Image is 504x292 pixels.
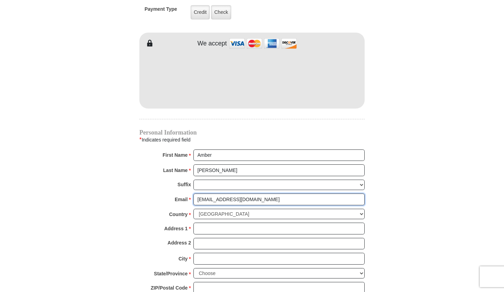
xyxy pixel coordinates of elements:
strong: Country [169,209,188,219]
strong: Address 2 [167,238,191,248]
strong: Last Name [163,165,188,175]
strong: City [179,254,188,264]
strong: Address 1 [164,224,188,233]
img: credit cards accepted [228,36,298,51]
strong: Suffix [177,180,191,189]
h4: Personal Information [139,130,365,135]
strong: State/Province [154,269,188,278]
strong: Email [175,195,188,204]
div: Indicates required field [139,135,365,144]
strong: First Name [163,150,188,160]
h4: We accept [198,40,227,48]
label: Credit [191,5,210,19]
h5: Payment Type [145,6,177,16]
label: Check [211,5,231,19]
